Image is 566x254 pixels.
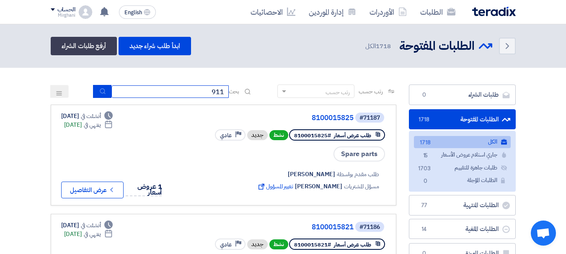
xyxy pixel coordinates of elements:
div: [DATE] [61,221,113,230]
button: عرض التفاصيل [61,182,124,198]
img: Teradix logo [472,7,516,16]
span: 0 [421,177,431,186]
a: الاحصائيات [244,2,302,22]
a: طلبات جاهزة للتقييم [414,162,511,174]
span: رتب حسب [359,87,383,96]
img: profile_test.png [79,5,92,19]
div: جديد [247,130,268,140]
div: جديد [247,239,268,249]
a: جاري استلام عروض الأسعار [414,149,511,161]
span: طلب عرض أسعار [334,131,371,139]
div: [DATE] [64,121,113,129]
a: الطلبات المؤجلة [414,174,511,187]
span: طلب مقدم بواسطة [337,170,379,179]
a: الكل [414,136,511,148]
span: 0 [419,91,429,99]
span: مسؤل المشتريات [344,182,379,191]
span: أنشئت في [81,221,101,230]
a: Open chat [531,221,556,246]
span: #8100015825 [294,131,331,139]
div: [DATE] [61,112,113,121]
input: ابحث بعنوان أو رقم الطلب [111,85,229,98]
div: #71186 [359,224,380,230]
div: الحساب [57,6,75,13]
span: عادي [220,241,232,249]
span: 1703 [421,164,431,173]
div: Mirghani [51,13,75,18]
span: 1718 [421,139,431,147]
span: ينتهي في [84,121,101,129]
a: 8100015821 [186,223,354,231]
div: رتب حسب [326,88,350,97]
span: بحث [229,87,240,96]
span: الكل [365,41,392,51]
span: طلب عرض أسعار [334,241,371,249]
span: 1718 [376,41,391,51]
span: نشط [269,130,288,140]
span: أنشئت في [81,112,101,121]
a: ابدأ طلب شراء جديد [119,37,191,55]
a: الطلبات الملغية14 [409,219,516,239]
span: نشط [269,239,288,249]
span: Spare parts [333,146,385,162]
h2: الطلبات المفتوحة [399,38,475,54]
span: 15 [421,151,431,160]
a: الطلبات المفتوحة1718 [409,109,516,130]
span: [PERSON_NAME] [288,170,335,179]
a: 8100015825 [186,114,354,122]
span: 1718 [419,115,429,124]
span: English [124,10,142,15]
div: [DATE] [64,230,113,239]
a: أرفع طلبات الشراء [51,37,117,55]
a: الطلبات [414,2,462,22]
span: ينتهي في [84,230,101,239]
span: تغيير المسؤول [257,182,293,191]
button: English [119,5,156,19]
span: 77 [419,201,429,210]
a: الطلبات المنتهية77 [409,195,516,216]
a: الأوردرات [363,2,414,22]
span: 14 [419,225,429,233]
div: #71187 [359,115,380,121]
span: عادي [220,131,232,139]
span: 1 عروض أسعار [137,182,162,198]
a: إدارة الموردين [302,2,363,22]
span: [PERSON_NAME] [295,182,342,191]
span: #8100015821 [294,241,331,249]
a: طلبات الشراء0 [409,85,516,105]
